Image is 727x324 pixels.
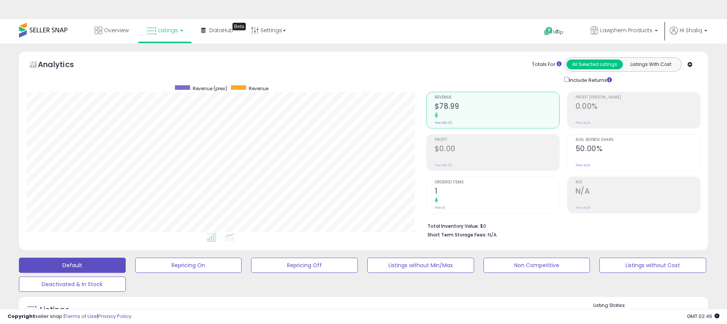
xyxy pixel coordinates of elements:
h5: Listings [40,305,69,315]
small: Prev: N/A [576,163,590,167]
a: Listings [141,19,189,42]
li: $0 [427,221,695,230]
span: DataHub [209,27,233,34]
div: Totals For [532,61,562,68]
small: Prev: $0.00 [435,163,452,167]
strong: Copyright [8,313,35,320]
a: Overview [89,19,134,42]
small: Prev: $0.00 [435,121,452,125]
i: Get Help [544,27,553,36]
span: Hi Shaliq [680,27,702,34]
h5: Analytics [38,59,89,72]
span: Revenue [249,85,268,92]
span: Revenue (prev) [193,85,227,92]
a: Hi Shaliq [670,27,707,44]
button: Listings With Cost [622,59,679,69]
div: Tooltip anchor [232,23,246,30]
a: DataHub [195,19,239,42]
small: Prev: N/A [576,121,590,125]
button: All Selected Listings [566,59,623,69]
button: Non Competitive [484,258,590,273]
span: Lawphem Products [600,27,652,34]
small: Prev: 0 [435,205,445,210]
button: Deactivated & In Stock [19,277,126,292]
span: Ordered Items [435,180,559,185]
button: Default [19,258,126,273]
b: Short Term Storage Fees: [427,232,487,238]
span: 2025-10-13 02:46 GMT [687,313,719,320]
span: ROI [576,180,700,185]
span: Help [553,29,563,35]
span: Profit [435,138,559,142]
div: seller snap | | [8,313,131,320]
button: Repricing Off [251,258,358,273]
span: Profit [PERSON_NAME] [576,95,700,100]
p: Listing States: [593,302,708,309]
span: Avg. Buybox Share [576,138,700,142]
b: Total Inventory Value: [427,223,479,229]
small: Prev: N/A [576,205,590,210]
h2: N/A [576,187,700,197]
h2: $0.00 [435,144,559,155]
a: Settings [245,19,292,42]
h2: 50.00% [576,144,700,155]
div: Include Returns [559,75,621,84]
h2: $78.99 [435,102,559,112]
span: Listings [158,27,178,34]
a: Terms of Use [65,313,97,320]
h2: 1 [435,187,559,197]
button: Listings without Cost [599,258,706,273]
a: Help [538,21,578,44]
button: Repricing On [135,258,242,273]
span: Revenue [435,95,559,100]
span: N/A [488,231,497,238]
button: Listings without Min/Max [367,258,474,273]
a: Privacy Policy [98,313,131,320]
span: Overview [104,27,129,34]
h2: 0.00% [576,102,700,112]
a: Lawphem Products [585,19,663,44]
